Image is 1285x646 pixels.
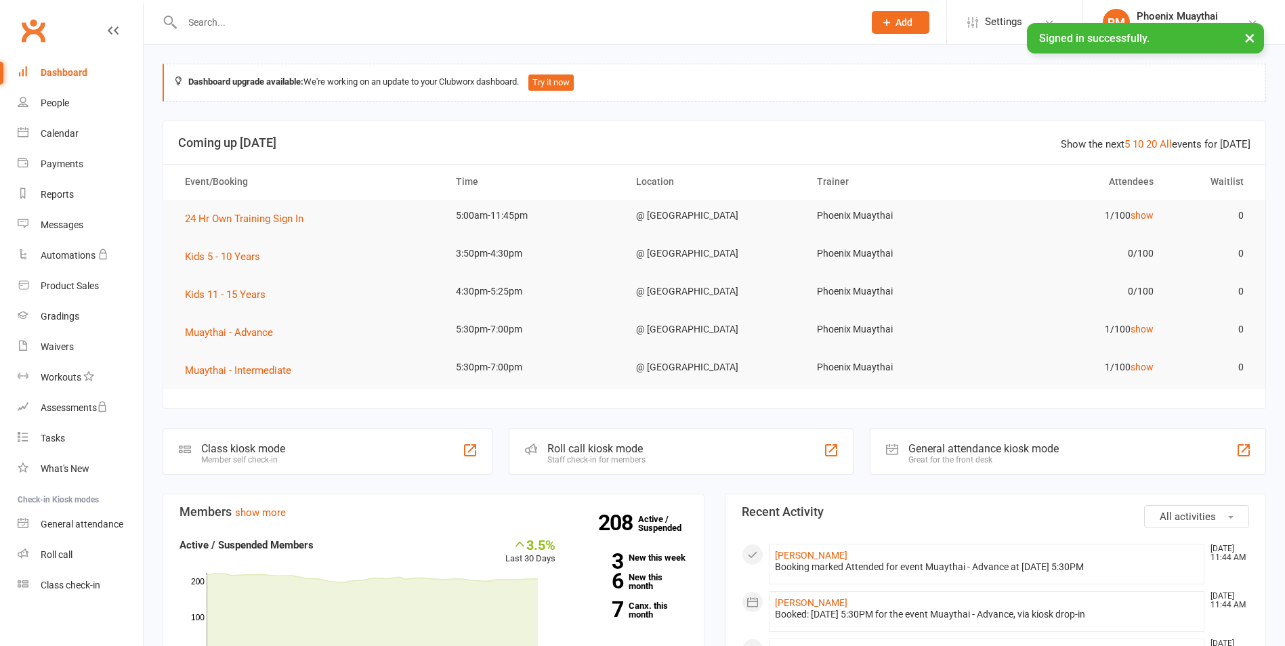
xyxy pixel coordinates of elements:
[41,158,83,169] div: Payments
[1131,324,1154,335] a: show
[576,571,623,591] strong: 6
[505,537,555,566] div: Last 30 Days
[985,276,1165,307] td: 0/100
[444,238,624,270] td: 3:50pm-4:30pm
[185,213,303,225] span: 24 Hr Own Training Sign In
[18,540,143,570] a: Roll call
[505,537,555,552] div: 3.5%
[41,189,74,200] div: Reports
[41,549,72,560] div: Roll call
[41,219,83,230] div: Messages
[173,165,444,199] th: Event/Booking
[178,136,1250,150] h3: Coming up [DATE]
[444,165,624,199] th: Time
[1166,314,1256,345] td: 0
[576,553,688,562] a: 3New this week
[163,64,1266,102] div: We're working on an update to your Clubworx dashboard.
[41,519,123,530] div: General attendance
[18,301,143,332] a: Gradings
[444,351,624,383] td: 5:30pm-7:00pm
[1204,592,1248,609] time: [DATE] 11:44 AM
[775,550,847,561] a: [PERSON_NAME]
[444,314,624,345] td: 5:30pm-7:00pm
[547,455,646,465] div: Staff check-in for members
[624,238,804,270] td: @ [GEOGRAPHIC_DATA]
[185,286,275,303] button: Kids 11 - 15 Years
[1137,10,1218,22] div: Phoenix Muaythai
[41,580,100,590] div: Class check-in
[1144,505,1249,528] button: All activities
[985,165,1165,199] th: Attendees
[1166,351,1256,383] td: 0
[18,149,143,179] a: Payments
[1160,511,1216,523] span: All activities
[805,314,985,345] td: Phoenix Muaythai
[1166,165,1256,199] th: Waitlist
[775,609,1199,620] div: Booked: [DATE] 5:30PM for the event Muaythai - Advance, via kiosk drop-in
[41,463,89,474] div: What's New
[638,504,698,542] a: 208Active / Suspended
[624,314,804,345] td: @ [GEOGRAPHIC_DATA]
[18,88,143,119] a: People
[1166,276,1256,307] td: 0
[1146,138,1157,150] a: 20
[18,423,143,454] a: Tasks
[18,240,143,271] a: Automations
[1039,32,1150,45] span: Signed in successfully.
[985,314,1165,345] td: 1/100
[742,505,1250,519] h3: Recent Activity
[185,362,301,379] button: Muaythai - Intermediate
[180,505,688,519] h3: Members
[576,601,688,619] a: 7Canx. this month
[41,250,96,261] div: Automations
[185,251,260,263] span: Kids 5 - 10 Years
[528,74,574,91] button: Try it now
[985,238,1165,270] td: 0/100
[201,455,285,465] div: Member self check-in
[18,179,143,210] a: Reports
[444,276,624,307] td: 4:30pm-5:25pm
[896,17,912,28] span: Add
[18,509,143,540] a: General attendance kiosk mode
[185,364,291,376] span: Muaythai - Intermediate
[1131,362,1154,372] a: show
[18,570,143,601] a: Class kiosk mode
[41,67,87,78] div: Dashboard
[576,599,623,620] strong: 7
[1166,200,1256,232] td: 0
[18,58,143,88] a: Dashboard
[547,442,646,455] div: Roll call kiosk mode
[41,128,79,139] div: Calendar
[1131,210,1154,221] a: show
[872,11,929,34] button: Add
[41,98,69,108] div: People
[1238,23,1262,52] button: ×
[18,362,143,393] a: Workouts
[185,211,313,227] button: 24 Hr Own Training Sign In
[985,200,1165,232] td: 1/100
[908,455,1059,465] div: Great for the front desk
[576,551,623,572] strong: 3
[18,210,143,240] a: Messages
[1061,136,1250,152] div: Show the next events for [DATE]
[1160,138,1172,150] a: All
[805,165,985,199] th: Trainer
[178,13,854,32] input: Search...
[18,454,143,484] a: What's New
[985,351,1165,383] td: 1/100
[598,513,638,533] strong: 208
[41,402,108,413] div: Assessments
[185,326,273,339] span: Muaythai - Advance
[41,341,74,352] div: Waivers
[18,119,143,149] a: Calendar
[805,200,985,232] td: Phoenix Muaythai
[444,200,624,232] td: 5:00am-11:45pm
[624,351,804,383] td: @ [GEOGRAPHIC_DATA]
[908,442,1059,455] div: General attendance kiosk mode
[185,324,282,341] button: Muaythai - Advance
[201,442,285,455] div: Class kiosk mode
[775,597,847,608] a: [PERSON_NAME]
[18,271,143,301] a: Product Sales
[1166,238,1256,270] td: 0
[624,276,804,307] td: @ [GEOGRAPHIC_DATA]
